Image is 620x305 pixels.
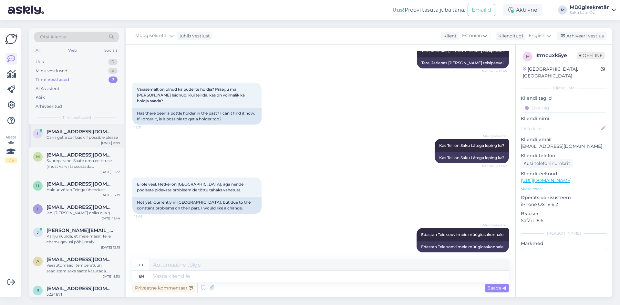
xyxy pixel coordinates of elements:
[37,131,38,136] span: i
[521,170,607,177] p: Klienditeekond
[36,59,44,65] div: Uus
[468,4,495,16] button: Emailid
[46,210,120,216] div: jah, [PERSON_NAME] abiks olla :)
[46,129,114,135] span: invoice@hydeandassociates.com
[441,33,457,39] div: Klient
[417,241,509,252] div: Edastan Teie soovi meie müügiosakonnale.
[521,143,607,150] p: [EMAIL_ADDRESS][DOMAIN_NAME]
[482,164,507,168] span: Nähtud ✓ 13:47
[570,5,616,15] a: MüügisekretärSaku Läte OÜ
[36,94,45,101] div: Kõik
[67,46,78,55] div: Web
[521,217,607,224] p: Safari 18.6
[36,288,39,293] span: r
[521,210,607,217] p: Brauser
[521,186,607,192] p: Vaata edasi ...
[46,152,114,158] span: Maikeltoomla3@gmail.com
[483,134,507,138] span: Müügisekretär
[529,32,545,39] span: English
[108,68,118,74] div: 4
[483,223,507,228] span: Müügisekretär
[521,136,607,143] p: Kliendi email
[37,230,39,235] span: j
[435,152,509,163] div: Kas Teil on Saku Lätega leping ka?
[137,87,246,103] span: Varasemalt on olnud ka pudelite hoidja? Praegu ma [PERSON_NAME] leidnud. Kui tellida, kas on võim...
[523,66,601,79] div: [GEOGRAPHIC_DATA], [GEOGRAPHIC_DATA]
[36,68,67,74] div: Minu vestlused
[482,69,507,74] span: Nähtud ✓ 12:45
[101,140,120,145] div: [DATE] 16:19
[46,286,114,291] span: rait.karro@amit.eu
[46,291,120,297] div: 5224871
[36,183,39,188] span: U
[521,85,607,91] div: Kliendi info
[417,57,509,68] div: Tere, Järlepas [PERSON_NAME] teisipäeval.
[139,271,144,282] div: en
[36,86,59,92] div: AI Assistent
[392,7,405,13] b: Uus!
[46,233,120,245] div: Kahju kuulda, et meie masin Teile ebamugavusi põhjustab! [GEOGRAPHIC_DATA] on teile sattunud praa...
[40,34,66,40] span: Otsi kliente
[62,115,91,120] span: Tiimi vestlused
[536,52,577,59] div: # mcuxk5ye
[132,108,262,125] div: Has there been a bottle holder in the past? I can't find it now. If I order it, is it possible to...
[570,5,609,10] div: Müügisekretär
[557,32,606,40] div: Arhiveeri vestlus
[46,257,114,262] span: airi@meediagrupi.ee
[5,158,17,163] div: 1 / 3
[521,95,607,102] p: Kliendi tag'id
[46,187,120,193] div: Haldur võtab Teiega ühendust
[577,52,605,59] span: Offline
[139,259,143,270] div: et
[558,5,567,15] div: M
[5,134,17,163] div: Vaata siia
[439,143,504,148] span: Kas Teil on Saku Lätega leping ka?
[483,253,507,258] span: 16:07
[5,33,17,45] img: Askly Logo
[135,32,168,39] span: Müügisekretär
[132,197,262,214] div: Not yet. Currently in [GEOGRAPHIC_DATA], but due to the constant problems on their part, I would ...
[108,59,118,65] div: 0
[46,204,114,210] span: info@tece.ee
[488,285,506,291] span: Saada
[521,201,607,208] p: iPhone OS 18.6.2
[36,154,40,159] span: M
[521,240,607,247] p: Märkmed
[108,76,118,83] div: 7
[100,169,120,174] div: [DATE] 15:22
[392,6,465,14] div: Proovi tasuta juba täna:
[521,152,607,159] p: Kliendi telefon
[462,32,482,39] span: Estonian
[103,46,119,55] div: Socials
[36,259,39,264] span: a
[521,125,600,132] input: Lisa nimi
[134,125,159,130] span: 13:31
[46,181,114,187] span: Umdaursula@gmail.com
[177,33,210,39] div: juhib vestlust
[101,274,120,279] div: [DATE] 8:50
[521,194,607,201] p: Operatsioonisüsteem
[37,207,38,211] span: i
[521,115,607,122] p: Kliendi nimi
[570,10,609,15] div: Saku Läte OÜ
[46,262,120,274] div: Veeautomaadi temperatuuri seadistamiseks saate kasutada CoolTouch rakendust. Kui veeautomaat ei j...
[100,216,120,221] div: [DATE] 11:44
[46,158,120,169] div: Suurepärane! Saate oma eelistuse (must värv) täpsustada hinnapakkumise päringut tehes siin: [URL]...
[132,284,195,292] div: Privaatne kommentaar
[503,4,542,16] div: Aktiivne
[101,245,120,250] div: [DATE] 12:15
[421,232,504,237] span: Edastan Teie soovi meie müügiosakonnale.
[36,103,62,110] div: Arhiveeritud
[496,33,523,39] div: Klienditugi
[134,214,159,219] span: 15:46
[521,230,607,236] div: [PERSON_NAME]
[100,193,120,198] div: [DATE] 16:39
[521,178,572,183] a: [URL][DOMAIN_NAME]
[521,103,607,113] input: Lisa tag
[521,159,573,168] div: Küsi telefoninumbrit
[526,54,530,59] span: m
[34,46,42,55] div: All
[46,228,114,233] span: jana.nosova@perearstikeskus.net
[36,76,69,83] div: Tiimi vestlused
[137,182,244,192] span: Ei ole veel. Hetkel on [GEOGRAPHIC_DATA], aga nende poolsete pidevate probleemide tõttu tahaks va...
